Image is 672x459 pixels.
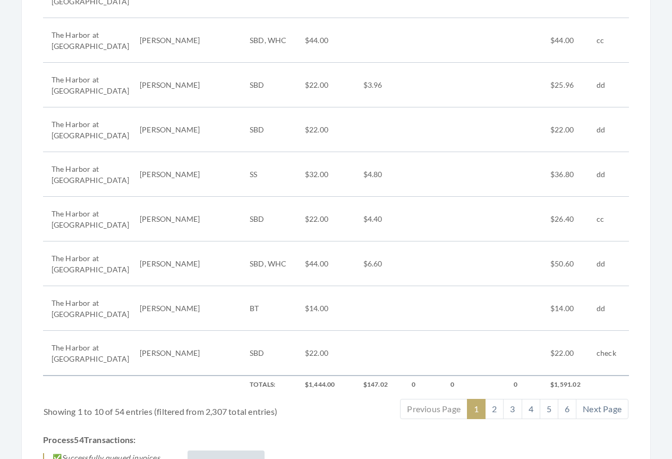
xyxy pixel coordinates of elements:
td: $25.96 [545,63,591,107]
span: 54 [74,435,83,445]
td: The Harbor at [GEOGRAPHIC_DATA] [46,331,134,375]
td: [PERSON_NAME] [134,107,206,152]
a: 3 [503,399,522,419]
td: [PERSON_NAME] [134,18,206,63]
a: 5 [540,399,558,419]
td: cc [591,197,647,241]
td: [PERSON_NAME] [134,331,206,375]
td: SBD, WHC [244,241,300,286]
td: The Harbor at [GEOGRAPHIC_DATA] [46,107,134,152]
th: $1,591.02 [545,375,591,394]
td: $14.00 [545,286,591,331]
td: $36.80 [545,152,591,197]
a: 4 [522,399,540,419]
td: BT [244,286,300,331]
th: 0 [445,375,508,394]
td: dd [591,152,647,197]
th: 0 [508,375,545,394]
td: cc [591,18,647,63]
td: [PERSON_NAME] [134,286,206,331]
td: $4.40 [358,197,406,241]
td: $22.00 [300,63,358,107]
td: dd [591,241,647,286]
td: dd [591,107,647,152]
td: $22.00 [300,331,358,375]
td: $50.60 [545,241,591,286]
td: $26.40 [545,197,591,241]
th: $147.02 [358,375,406,394]
td: [PERSON_NAME] [134,241,206,286]
td: $14.00 [300,286,358,331]
td: The Harbor at [GEOGRAPHIC_DATA] [46,63,134,107]
td: $44.00 [545,18,591,63]
td: $22.00 [300,107,358,152]
td: The Harbor at [GEOGRAPHIC_DATA] [46,286,134,331]
a: 6 [558,399,576,419]
td: $22.00 [545,331,591,375]
th: 0 [406,375,445,394]
td: $22.00 [300,197,358,241]
strong: Totals: [250,380,275,388]
td: [PERSON_NAME] [134,63,206,107]
td: [PERSON_NAME] [134,197,206,241]
td: SBD [244,331,300,375]
td: $44.00 [300,18,358,63]
a: 2 [485,399,504,419]
div: Showing 1 to 10 of 54 entries (filtered from 2,307 total entries) [44,398,287,418]
td: $32.00 [300,152,358,197]
td: $6.60 [358,241,406,286]
span: Process Transactions: [43,433,135,446]
td: $22.00 [545,107,591,152]
a: Next Page [576,399,628,419]
td: The Harbor at [GEOGRAPHIC_DATA] [46,152,134,197]
td: check [591,331,647,375]
td: dd [591,63,647,107]
th: $1,444.00 [300,375,358,394]
td: SS [244,152,300,197]
td: SBD [244,63,300,107]
td: $44.00 [300,241,358,286]
td: dd [591,286,647,331]
td: SBD [244,197,300,241]
td: SBD [244,107,300,152]
a: 1 [467,399,486,419]
td: $3.96 [358,63,406,107]
td: [PERSON_NAME] [134,152,206,197]
td: The Harbor at [GEOGRAPHIC_DATA] [46,197,134,241]
td: The Harbor at [GEOGRAPHIC_DATA] [46,241,134,286]
td: $4.80 [358,152,406,197]
td: SBD, WHC [244,18,300,63]
td: The Harbor at [GEOGRAPHIC_DATA] [46,18,134,63]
